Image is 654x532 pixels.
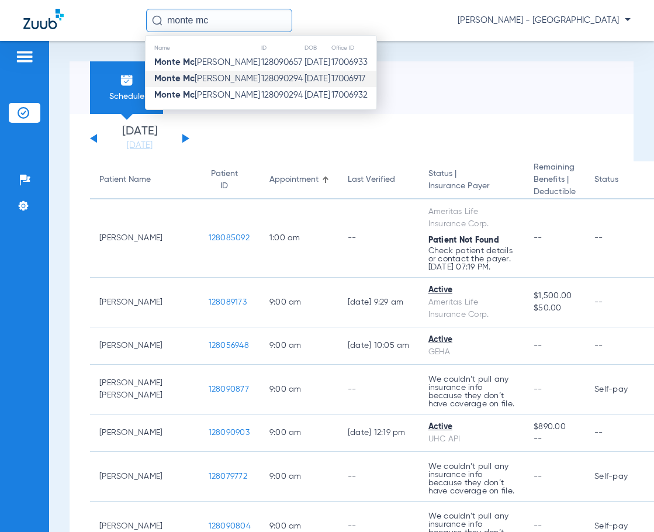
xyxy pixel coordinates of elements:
[90,414,199,452] td: [PERSON_NAME]
[331,87,376,103] td: 17006932
[154,91,260,99] span: [PERSON_NAME]
[338,278,419,327] td: [DATE] 9:29 AM
[260,199,338,278] td: 1:00 AM
[209,234,250,242] span: 128085092
[209,522,251,530] span: 128090804
[209,341,249,350] span: 128056948
[99,174,151,186] div: Patient Name
[152,15,162,26] img: Search Icon
[348,174,395,186] div: Last Verified
[534,385,542,393] span: --
[90,199,199,278] td: [PERSON_NAME]
[419,161,525,199] th: Status |
[428,296,515,321] div: Ameritas Life Insurance Corp.
[260,365,338,414] td: 9:00 AM
[428,206,515,230] div: Ameritas Life Insurance Corp.
[428,421,515,433] div: Active
[209,168,240,192] div: Patient ID
[154,74,260,83] span: [PERSON_NAME]
[105,126,175,151] li: [DATE]
[260,452,338,502] td: 9:00 AM
[428,236,499,244] span: Patient Not Found
[348,174,410,186] div: Last Verified
[260,414,338,452] td: 9:00 AM
[428,462,515,495] p: We couldn’t pull any insurance info because they don’t have coverage on file.
[261,54,304,71] td: 128090657
[428,284,515,296] div: Active
[209,168,251,192] div: Patient ID
[534,186,576,198] span: Deductible
[428,433,515,445] div: UHC API
[269,174,329,186] div: Appointment
[105,140,175,151] a: [DATE]
[260,327,338,365] td: 9:00 AM
[304,42,331,54] th: DOB
[154,58,195,67] strong: Monte Mc
[261,71,304,87] td: 128090294
[338,414,419,452] td: [DATE] 12:19 PM
[90,278,199,327] td: [PERSON_NAME]
[209,298,247,306] span: 128089173
[331,71,376,87] td: 17006917
[428,346,515,358] div: GEHA
[260,278,338,327] td: 9:00 AM
[304,71,331,87] td: [DATE]
[338,199,419,278] td: --
[209,472,247,481] span: 128079772
[338,327,419,365] td: [DATE] 10:05 AM
[90,365,199,414] td: [PERSON_NAME] [PERSON_NAME]
[99,91,154,102] span: Schedule
[338,452,419,502] td: --
[154,74,195,83] strong: Monte Mc
[90,327,199,365] td: [PERSON_NAME]
[304,54,331,71] td: [DATE]
[524,161,585,199] th: Remaining Benefits |
[154,91,195,99] strong: Monte Mc
[146,42,261,54] th: Name
[15,50,34,64] img: hamburger-icon
[428,334,515,346] div: Active
[304,87,331,103] td: [DATE]
[534,341,542,350] span: --
[534,421,576,433] span: $890.00
[534,290,576,302] span: $1,500.00
[534,234,542,242] span: --
[261,87,304,103] td: 128090294
[534,472,542,481] span: --
[338,365,419,414] td: --
[534,302,576,315] span: $50.00
[90,452,199,502] td: [PERSON_NAME]
[209,429,250,437] span: 128090903
[534,522,542,530] span: --
[120,73,134,87] img: Schedule
[331,54,376,71] td: 17006933
[154,58,260,67] span: [PERSON_NAME]
[99,174,190,186] div: Patient Name
[209,385,249,393] span: 128090877
[534,433,576,445] span: --
[458,15,631,26] span: [PERSON_NAME] - [GEOGRAPHIC_DATA]
[23,9,64,29] img: Zuub Logo
[428,247,515,271] p: Check patient details or contact the payer. [DATE] 07:19 PM.
[269,174,319,186] div: Appointment
[428,375,515,408] p: We couldn’t pull any insurance info because they don’t have coverage on file.
[428,180,515,192] span: Insurance Payer
[331,42,376,54] th: Office ID
[146,9,292,32] input: Search for patients
[261,42,304,54] th: ID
